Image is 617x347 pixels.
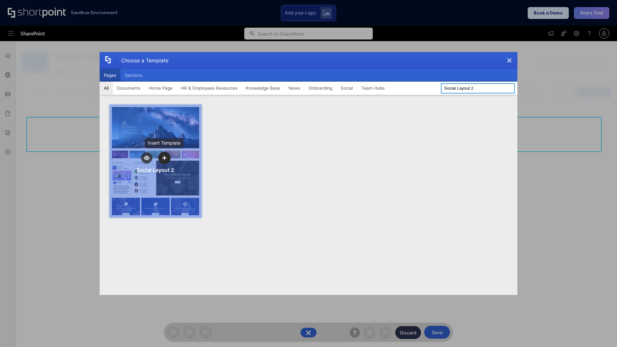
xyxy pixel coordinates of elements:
button: HR & Employees Resources [177,82,242,94]
button: Knowledge Base [242,82,284,94]
button: Home Page [145,82,177,94]
button: All [100,82,113,94]
button: Pages [100,69,121,82]
button: Social [336,82,357,94]
button: Onboarding [304,82,336,94]
div: template selector [100,52,517,295]
button: News [284,82,304,94]
input: Search [441,83,515,93]
div: Choose a Template [116,52,168,68]
button: Documents [113,82,145,94]
div: Social Layout 2 [137,167,174,173]
iframe: Chat Widget [585,316,617,347]
button: Team Hubs [357,82,389,94]
button: Sections [121,69,147,82]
